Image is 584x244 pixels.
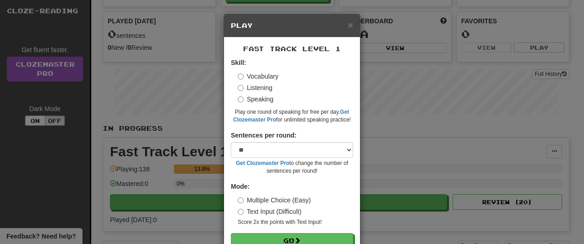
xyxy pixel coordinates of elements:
[238,197,244,203] input: Multiple Choice (Easy)
[238,83,272,92] label: Listening
[231,59,246,66] strong: Skill:
[238,196,311,205] label: Multiple Choice (Easy)
[238,95,273,104] label: Speaking
[238,72,278,81] label: Vocabulary
[231,131,297,140] label: Sentences per round:
[238,218,353,226] small: Score 2x the points with Text Input !
[231,108,353,124] small: Play one round of speaking for free per day. for unlimited speaking practice!
[238,85,244,91] input: Listening
[231,183,250,190] strong: Mode:
[236,160,289,166] a: Get Clozemaster Pro
[231,159,353,175] small: to change the number of sentences per round!
[231,21,353,30] h5: Play
[238,207,302,216] label: Text Input (Difficult)
[348,20,353,30] button: Close
[348,20,353,30] span: ×
[238,96,244,102] input: Speaking
[243,45,341,53] span: Fast Track Level 1
[238,74,244,80] input: Vocabulary
[238,209,244,215] input: Text Input (Difficult)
